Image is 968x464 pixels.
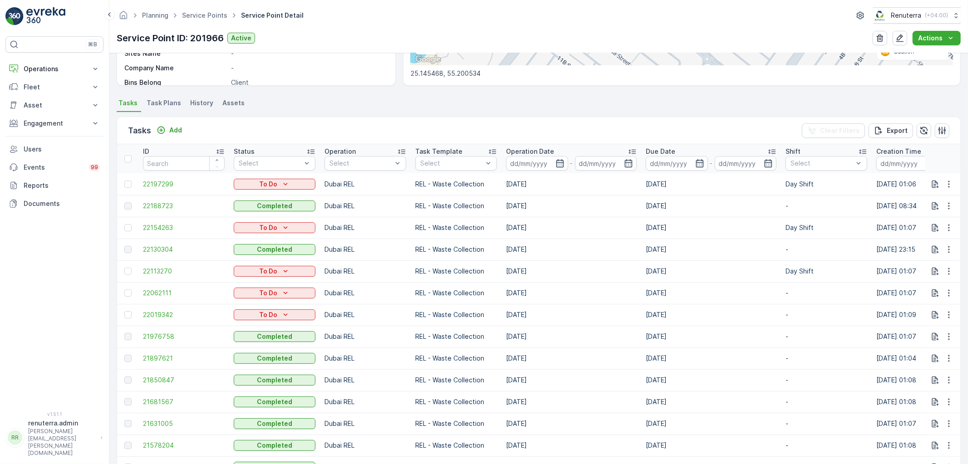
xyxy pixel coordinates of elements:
[641,435,781,456] td: [DATE]
[710,158,713,169] p: -
[501,391,641,413] td: [DATE]
[324,267,406,276] p: Dubai REL
[641,195,781,217] td: [DATE]
[124,49,227,58] p: Sites Name
[324,310,406,319] p: Dubai REL
[646,156,708,171] input: dd/mm/yyyy
[124,355,132,362] div: Toggle Row Selected
[231,63,386,73] p: -
[124,398,132,405] div: Toggle Row Selected
[324,147,356,156] p: Operation
[26,7,65,25] img: logo_light-DOdMpM7g.png
[234,222,315,233] button: To Do
[324,419,406,428] p: Dubai REL
[234,288,315,298] button: To Do
[501,369,641,391] td: [DATE]
[869,123,913,138] button: Export
[415,245,497,254] p: REL - Waste Collection
[143,310,225,319] span: 22019342
[5,96,103,114] button: Asset
[234,147,255,156] p: Status
[234,353,315,364] button: Completed
[641,413,781,435] td: [DATE]
[324,180,406,189] p: Dubai REL
[413,54,443,65] img: Google
[143,354,225,363] span: 21897621
[147,98,181,107] span: Task Plans
[24,83,85,92] p: Fleet
[646,147,675,156] p: Due Date
[5,78,103,96] button: Fleet
[143,376,225,385] span: 21850847
[786,376,867,385] p: -
[501,326,641,347] td: [DATE]
[259,288,277,298] p: To Do
[24,64,85,73] p: Operations
[259,267,277,276] p: To Do
[501,260,641,282] td: [DATE]
[5,419,103,457] button: RRrenuterra.admin[PERSON_NAME][EMAIL_ADDRESS][PERSON_NAME][DOMAIN_NAME]
[415,223,497,232] p: REL - Waste Collection
[143,201,225,210] a: 22188723
[506,156,568,171] input: dd/mm/yyyy
[324,332,406,341] p: Dubai REL
[142,11,168,19] a: Planning
[124,202,132,210] div: Toggle Row Selected
[570,158,573,169] p: -
[501,239,641,260] td: [DATE]
[820,126,860,135] p: Clear Filters
[786,223,867,232] p: Day Shift
[143,419,225,428] span: 21631005
[5,411,103,417] span: v 1.51.1
[259,180,277,189] p: To Do
[124,420,132,427] div: Toggle Row Selected
[873,10,887,20] img: Screenshot_2024-07-26_at_13.33.01.png
[324,288,406,298] p: Dubai REL
[143,223,225,232] span: 22154263
[5,60,103,78] button: Operations
[24,119,85,128] p: Engagement
[28,419,96,428] p: renuterra.admin
[501,435,641,456] td: [DATE]
[24,101,85,110] p: Asset
[143,147,149,156] p: ID
[143,180,225,189] a: 22197299
[124,63,227,73] p: Company Name
[143,397,225,406] a: 21681567
[786,201,867,210] p: -
[124,78,227,87] p: Bins Belong
[415,354,497,363] p: REL - Waste Collection
[641,282,781,304] td: [DATE]
[231,49,386,58] p: -
[5,158,103,176] a: Events99
[786,354,867,363] p: -
[169,126,182,135] p: Add
[786,180,867,189] p: Day Shift
[786,310,867,319] p: -
[641,173,781,195] td: [DATE]
[873,7,961,24] button: Renuterra(+04:00)
[501,304,641,326] td: [DATE]
[802,123,865,138] button: Clear Filters
[786,147,801,156] p: Shift
[143,288,225,298] a: 22062111
[24,181,100,190] p: Reports
[143,441,225,450] a: 21578204
[420,159,483,168] p: Select
[925,12,948,19] p: ( +04:00 )
[124,376,132,384] div: Toggle Row Selected
[257,376,292,385] p: Completed
[506,147,554,156] p: Operation Date
[234,200,315,211] button: Completed
[575,156,637,171] input: dd/mm/yyyy
[239,11,305,20] span: Service Point Detail
[257,245,292,254] p: Completed
[5,7,24,25] img: logo
[641,260,781,282] td: [DATE]
[415,267,497,276] p: REL - Waste Collection
[887,126,908,135] p: Export
[143,156,225,171] input: Search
